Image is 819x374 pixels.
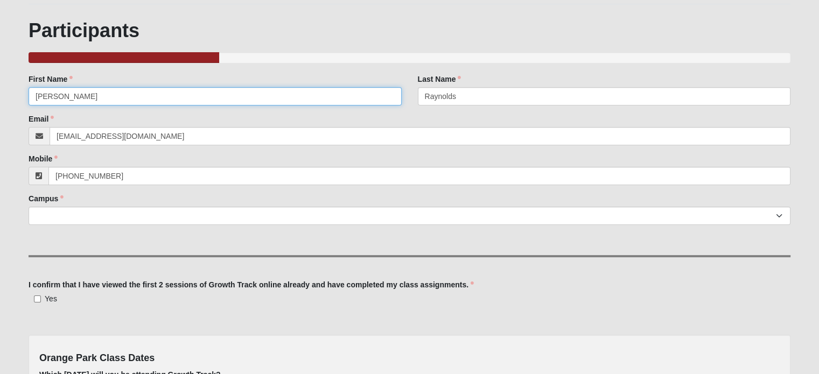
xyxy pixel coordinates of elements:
[29,74,73,84] label: First Name
[29,153,58,164] label: Mobile
[45,294,57,303] span: Yes
[34,295,41,302] input: Yes
[29,279,474,290] label: I confirm that I have viewed the first 2 sessions of Growth Track online already and have complet...
[418,74,461,84] label: Last Name
[29,19,790,42] h1: Participants
[39,352,780,364] h4: Orange Park Class Dates
[29,114,54,124] label: Email
[29,193,64,204] label: Campus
